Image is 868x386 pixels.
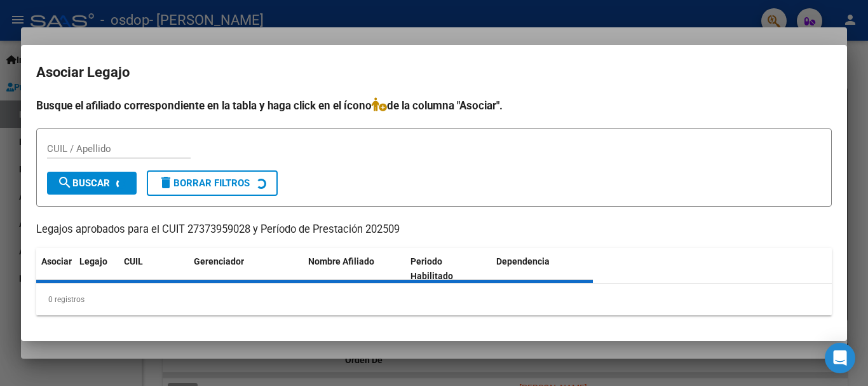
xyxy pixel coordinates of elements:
div: 0 registros [36,284,832,315]
span: CUIL [124,256,143,266]
span: Gerenciador [194,256,244,266]
span: Buscar [57,177,110,189]
datatable-header-cell: Gerenciador [189,248,303,290]
h4: Busque el afiliado correspondiente en la tabla y haga click en el ícono de la columna "Asociar". [36,97,832,114]
span: Dependencia [496,256,550,266]
span: Asociar [41,256,72,266]
datatable-header-cell: Nombre Afiliado [303,248,405,290]
button: Buscar [47,172,137,195]
div: Open Intercom Messenger [825,343,855,373]
span: Legajo [79,256,107,266]
datatable-header-cell: CUIL [119,248,189,290]
span: Nombre Afiliado [308,256,374,266]
datatable-header-cell: Periodo Habilitado [405,248,491,290]
datatable-header-cell: Asociar [36,248,74,290]
mat-icon: delete [158,175,173,190]
datatable-header-cell: Dependencia [491,248,593,290]
button: Borrar Filtros [147,170,278,196]
h2: Asociar Legajo [36,60,832,85]
p: Legajos aprobados para el CUIT 27373959028 y Período de Prestación 202509 [36,222,832,238]
span: Borrar Filtros [158,177,250,189]
datatable-header-cell: Legajo [74,248,119,290]
mat-icon: search [57,175,72,190]
span: Periodo Habilitado [410,256,453,281]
